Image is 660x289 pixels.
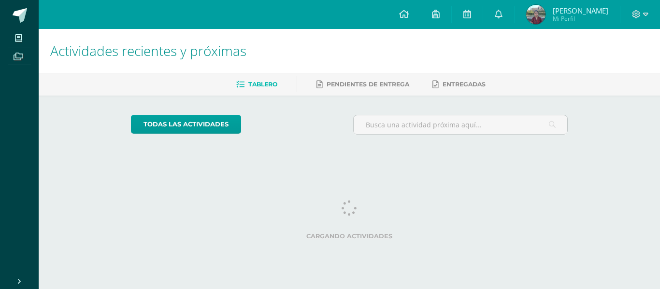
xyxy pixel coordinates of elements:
[526,5,545,24] img: 62f64d9dbf1f0d1797a76da7a222e997.png
[248,81,277,88] span: Tablero
[131,115,241,134] a: todas las Actividades
[50,41,246,60] span: Actividades recientes y próximas
[327,81,409,88] span: Pendientes de entrega
[131,233,568,240] label: Cargando actividades
[443,81,486,88] span: Entregadas
[236,77,277,92] a: Tablero
[316,77,409,92] a: Pendientes de entrega
[553,14,608,23] span: Mi Perfil
[553,6,608,15] span: [PERSON_NAME]
[354,115,568,134] input: Busca una actividad próxima aquí...
[432,77,486,92] a: Entregadas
